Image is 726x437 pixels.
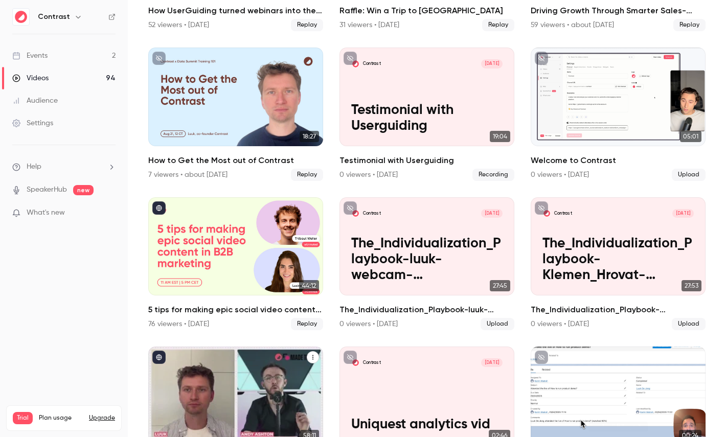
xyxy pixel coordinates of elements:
[148,304,323,316] h2: 5 tips for making epic social video content in B2B marketing
[12,118,53,128] div: Settings
[481,358,503,367] span: [DATE]
[531,154,706,167] h2: Welcome to Contrast
[481,209,503,218] span: [DATE]
[472,169,514,181] span: Recording
[148,319,209,329] div: 76 viewers • [DATE]
[682,280,701,291] span: 27:53
[148,48,323,180] li: How to Get the Most out of Contrast
[148,48,323,180] a: 18:27How to Get the Most out of Contrast7 viewers • about [DATE]Replay
[673,19,706,31] span: Replay
[339,48,514,180] li: Testimonial with Userguiding
[291,19,323,31] span: Replay
[481,318,514,330] span: Upload
[300,131,319,142] span: 18:27
[531,304,706,316] h2: The_Individualization_Playbook-Klemen_Hrovat-webcam-00h_00m_00s_357ms-StreamYard
[542,236,694,284] p: The_Individualization_Playbook-Klemen_Hrovat-webcam-00h_00m_00s_357ms-StreamYard
[39,414,83,422] span: Plan usage
[363,360,381,366] p: Contrast
[535,201,548,215] button: unpublished
[672,169,706,181] span: Upload
[291,318,323,330] span: Replay
[27,208,65,218] span: What's new
[152,52,166,65] button: unpublished
[339,154,514,167] h2: Testimonial with Userguiding
[339,5,514,17] h2: Raffle: Win a Trip to [GEOGRAPHIC_DATA]
[12,73,49,83] div: Videos
[89,414,115,422] button: Upgrade
[148,197,323,330] li: 5 tips for making epic social video content in B2B marketing
[152,351,166,364] button: published
[148,5,323,17] h2: How UserGuiding turned webinars into their #1 lead gen channel
[672,318,706,330] span: Upload
[339,319,398,329] div: 0 viewers • [DATE]
[680,131,701,142] span: 05:01
[481,59,503,68] span: [DATE]
[339,197,514,330] li: The_Individualization_Playbook-luuk-webcam-00h_00m_00s_251ms-StreamYard
[13,9,29,25] img: Contrast
[148,170,228,180] div: 7 viewers • about [DATE]
[339,170,398,180] div: 0 viewers • [DATE]
[344,351,357,364] button: unpublished
[531,197,706,330] a: The_Individualization_Playbook-Klemen_Hrovat-webcam-00h_00m_00s_357ms-StreamYardContrast[DATE]The...
[339,197,514,330] a: The_Individualization_Playbook-luuk-webcam-00h_00m_00s_251ms-StreamYardContrast[DATE]The_Individu...
[531,319,589,329] div: 0 viewers • [DATE]
[351,103,503,134] p: Testimonial with Userguiding
[148,154,323,167] h2: How to Get the Most out of Contrast
[299,280,319,291] span: 44:12
[531,197,706,330] li: The_Individualization_Playbook-Klemen_Hrovat-webcam-00h_00m_00s_357ms-StreamYard
[12,51,48,61] div: Events
[535,351,548,364] button: unpublished
[12,96,58,106] div: Audience
[531,170,589,180] div: 0 viewers • [DATE]
[148,197,323,330] a: 44:125 tips for making epic social video content in B2B marketing76 viewers • [DATE]Replay
[351,417,503,433] p: Uniquest analytics vid
[363,61,381,67] p: Contrast
[339,304,514,316] h2: The_Individualization_Playbook-luuk-webcam-00h_00m_00s_251ms-StreamYard
[535,52,548,65] button: unpublished
[531,20,614,30] div: 59 viewers • about [DATE]
[12,162,116,172] li: help-dropdown-opener
[344,201,357,215] button: unpublished
[482,19,514,31] span: Replay
[27,162,41,172] span: Help
[339,20,399,30] div: 31 viewers • [DATE]
[27,185,67,195] a: SpeakerHub
[73,185,94,195] span: new
[363,211,381,217] p: Contrast
[531,48,706,180] a: 05:01Welcome to Contrast0 viewers • [DATE]Upload
[13,412,33,424] span: Trial
[339,48,514,180] a: Testimonial with UserguidingContrast[DATE]Testimonial with Userguiding19:04Testimonial with Userg...
[38,12,70,22] h6: Contrast
[148,20,209,30] div: 52 viewers • [DATE]
[672,209,694,218] span: [DATE]
[344,52,357,65] button: unpublished
[291,169,323,181] span: Replay
[490,280,510,291] span: 27:45
[490,131,510,142] span: 19:04
[351,236,503,284] p: The_Individualization_Playbook-luuk-webcam-00h_00m_00s_251ms-StreamYard
[531,48,706,180] li: Welcome to Contrast
[152,201,166,215] button: published
[531,5,706,17] h2: Driving Growth Through Smarter Sales-Marketing Collaboration
[554,211,572,217] p: Contrast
